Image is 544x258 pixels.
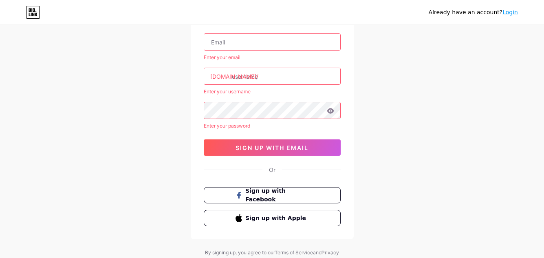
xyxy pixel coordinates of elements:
[204,210,341,226] button: Sign up with Apple
[204,122,341,130] div: Enter your password
[204,88,341,95] div: Enter your username
[204,139,341,156] button: sign up with email
[204,54,341,61] div: Enter your email
[204,187,341,203] button: Sign up with Facebook
[204,68,340,84] input: username
[429,8,518,17] div: Already have an account?
[502,9,518,15] a: Login
[236,144,308,151] span: sign up with email
[210,72,258,81] div: [DOMAIN_NAME]/
[245,187,308,204] span: Sign up with Facebook
[245,214,308,223] span: Sign up with Apple
[269,165,275,174] div: Or
[204,34,340,50] input: Email
[275,249,313,256] a: Terms of Service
